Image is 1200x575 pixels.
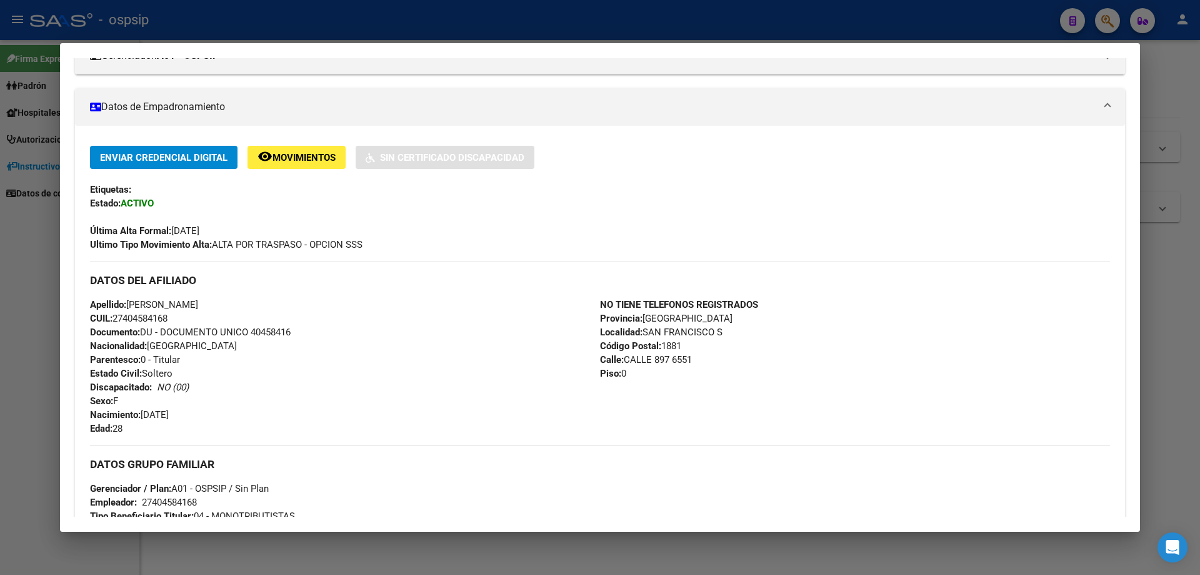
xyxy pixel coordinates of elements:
strong: Parentesco: [90,354,141,365]
span: [PERSON_NAME] [90,299,198,310]
strong: Gerenciador / Plan: [90,483,171,494]
span: 27404584168 [90,313,167,324]
strong: Última Alta Formal: [90,225,171,237]
span: Movimientos [272,152,336,163]
strong: Localidad: [600,327,642,338]
span: A01 - OSPSIP / Sin Plan [90,483,269,494]
button: Sin Certificado Discapacidad [356,146,534,169]
strong: Discapacitado: [90,382,152,393]
strong: Tipo Beneficiario Titular: [90,511,194,522]
strong: Provincia: [600,313,642,324]
strong: Documento: [90,327,140,338]
div: Open Intercom Messenger [1157,532,1187,562]
strong: Estado: [90,198,121,209]
i: NO (00) [157,382,189,393]
div: 27404584168 [142,496,197,509]
span: [DATE] [90,225,199,237]
strong: Sexo: [90,395,113,407]
h3: DATOS DEL AFILIADO [90,273,1110,287]
strong: Apellido: [90,299,126,310]
span: 0 [600,368,626,379]
strong: Ultimo Tipo Movimiento Alta: [90,239,212,250]
h3: DATOS GRUPO FAMILIAR [90,457,1110,471]
strong: Etiquetas: [90,184,131,195]
span: 0 - Titular [90,354,180,365]
span: 1881 [600,340,681,352]
mat-icon: remove_red_eye [257,149,272,164]
strong: CUIL: [90,313,112,324]
span: 28 [90,423,122,434]
strong: Nacionalidad: [90,340,147,352]
span: F [90,395,118,407]
mat-panel-title: Datos de Empadronamiento [90,99,1095,114]
strong: NO TIENE TELEFONOS REGISTRADOS [600,299,758,310]
strong: Código Postal: [600,340,661,352]
strong: Edad: [90,423,112,434]
strong: Estado Civil: [90,368,142,379]
span: CALLE 897 6551 [600,354,692,365]
span: 04 - MONOTRIBUTISTAS [90,511,295,522]
span: Soltero [90,368,172,379]
strong: ACTIVO [121,198,154,209]
span: [GEOGRAPHIC_DATA] [600,313,732,324]
span: [GEOGRAPHIC_DATA] [90,340,237,352]
strong: Calle: [600,354,624,365]
span: DU - DOCUMENTO UNICO 40458416 [90,327,291,338]
strong: Piso: [600,368,621,379]
strong: Empleador: [90,497,137,508]
span: ALTA POR TRASPASO - OPCION SSS [90,239,362,250]
span: Enviar Credencial Digital [100,152,227,163]
span: [DATE] [90,409,169,420]
button: Enviar Credencial Digital [90,146,237,169]
span: Sin Certificado Discapacidad [380,152,524,163]
mat-expansion-panel-header: Datos de Empadronamiento [75,88,1125,126]
button: Movimientos [247,146,346,169]
span: SAN FRANCISCO S [600,327,722,338]
strong: Nacimiento: [90,409,141,420]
